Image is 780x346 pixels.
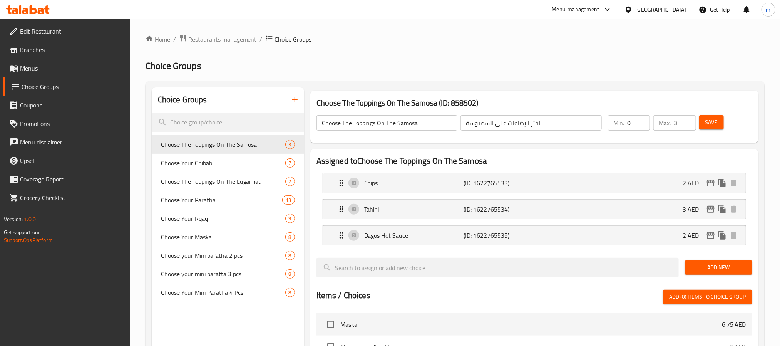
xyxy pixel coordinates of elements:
a: Upsell [3,151,130,170]
h2: Choice Groups [158,94,207,106]
span: 8 [286,233,295,241]
button: delete [728,177,740,189]
span: Menu disclaimer [20,138,124,147]
div: Choose your Mini paratha 2 pcs8 [152,246,304,265]
span: Edit Restaurant [20,27,124,36]
span: Grocery Checklist [20,193,124,202]
div: Choices [285,232,295,242]
input: search [316,258,679,277]
li: / [260,35,263,44]
span: 13 [283,197,294,204]
span: Select choice [323,316,339,333]
span: Choose Your Mini Paratha 4 Pcs [161,288,285,297]
button: Add (0) items to choice group [663,290,752,304]
nav: breadcrumb [146,34,765,44]
button: edit [705,230,716,241]
a: Menu disclaimer [3,133,130,151]
span: Add New [691,263,746,272]
span: Maska [340,320,722,329]
button: duplicate [716,203,728,215]
div: Choices [285,177,295,186]
p: 2 AED [683,178,705,188]
div: Choose Your Maska8 [152,228,304,246]
a: Coupons [3,96,130,114]
div: Choices [285,158,295,168]
div: Choose Your Chibab7 [152,154,304,172]
p: Min: [613,118,624,128]
p: (ID: 1622765533) [464,178,530,188]
span: m [766,5,771,14]
button: Save [699,115,724,129]
li: Expand [316,170,752,196]
span: Menus [20,64,124,73]
div: Expand [323,200,746,219]
div: Choices [285,251,295,260]
span: Add (0) items to choice group [669,292,746,302]
div: Choices [285,214,295,223]
span: Upsell [20,156,124,165]
a: Menus [3,59,130,77]
p: (ID: 1622765535) [464,231,530,240]
div: Expand [323,226,746,245]
button: Add New [685,260,752,275]
div: Choices [285,269,295,279]
a: Edit Restaurant [3,22,130,40]
span: Choose Your Rqaq [161,214,285,223]
span: Choose Your Maska [161,232,285,242]
h2: Items / Choices [316,290,370,301]
a: Choice Groups [3,77,130,96]
span: Restaurants management [188,35,257,44]
div: Choose your mini paratta 3 pcs8 [152,265,304,283]
div: Menu-management [552,5,599,14]
div: [GEOGRAPHIC_DATA] [636,5,686,14]
button: duplicate [716,177,728,189]
a: Branches [3,40,130,59]
input: search [152,113,304,132]
p: Tahini [364,205,464,214]
span: 7 [286,160,295,167]
span: Choose The Toppings On The Lugaimat [161,177,285,186]
h2: Assigned to Choose The Toppings On The Samosa [316,155,752,167]
button: edit [705,203,716,215]
p: Dagos Hot Sauce [364,231,464,240]
a: Support.OpsPlatform [4,235,53,245]
div: Choices [285,140,295,149]
button: duplicate [716,230,728,241]
button: delete [728,203,740,215]
span: Coverage Report [20,175,124,184]
li: Expand [316,196,752,222]
h3: Choose The Toppings On The Samosa (ID: 858502) [316,97,752,109]
span: Choose your mini paratta 3 pcs [161,269,285,279]
span: 1.0.0 [24,214,36,224]
span: Promotions [20,119,124,128]
p: (ID: 1622765534) [464,205,530,214]
button: edit [705,177,716,189]
span: Choice Groups [22,82,124,91]
p: Max: [659,118,671,128]
span: Coupons [20,101,124,110]
span: 8 [286,289,295,296]
button: delete [728,230,740,241]
span: Choose The Toppings On The Samosa [161,140,285,149]
p: 2 AED [683,231,705,240]
div: Choose Your Paratha13 [152,191,304,209]
span: Choice Groups [146,57,201,74]
span: Branches [20,45,124,54]
div: Choices [285,288,295,297]
span: Version: [4,214,23,224]
p: 3 AED [683,205,705,214]
div: Choose The Toppings On The Samosa3 [152,135,304,154]
li: / [173,35,176,44]
a: Promotions [3,114,130,133]
span: Choose your Mini paratha 2 pcs [161,251,285,260]
span: Choose Your Paratha [161,195,283,205]
span: 8 [286,252,295,259]
a: Coverage Report [3,170,130,188]
span: 9 [286,215,295,222]
span: 3 [286,141,295,148]
span: Choice Groups [275,35,312,44]
span: 8 [286,270,295,278]
li: Expand [316,222,752,249]
span: Save [705,118,718,127]
span: Get support on: [4,227,39,237]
